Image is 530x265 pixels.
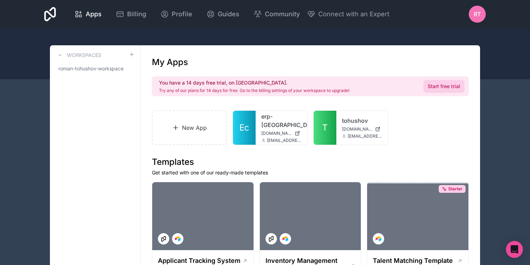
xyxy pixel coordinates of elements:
[175,236,181,242] img: Airtable Logo
[307,9,389,19] button: Connect with an Expert
[348,133,382,139] span: [EMAIL_ADDRESS][DOMAIN_NAME]
[152,169,469,176] p: Get started with one of our ready-made templates
[69,6,107,22] a: Apps
[265,9,300,19] span: Community
[322,122,328,133] span: T
[152,156,469,168] h1: Templates
[152,57,188,68] h1: My Apps
[159,88,349,93] p: Try any of our plans for 14 days for free. Go to the billing settings of your workspace to upgrade!
[474,10,481,18] span: RT
[155,6,198,22] a: Profile
[218,9,239,19] span: Guides
[159,79,349,86] h2: You have a 14 days free trial, on [GEOGRAPHIC_DATA].
[506,241,523,258] div: Open Intercom Messenger
[56,51,101,59] a: Workspaces
[342,126,372,132] span: [DOMAIN_NAME]
[283,236,288,242] img: Airtable Logo
[261,112,302,129] a: erp-[GEOGRAPHIC_DATA]
[56,62,135,75] a: roman-tohushov-workspace
[172,9,192,19] span: Profile
[261,131,302,136] a: [DOMAIN_NAME]
[318,9,389,19] span: Connect with an Expert
[342,116,382,125] a: tohushov
[233,111,256,145] a: Ec
[314,111,336,145] a: T
[267,138,302,143] span: [EMAIL_ADDRESS][DOMAIN_NAME]
[127,9,146,19] span: Billing
[423,80,465,93] a: Start free trial
[342,126,382,132] a: [DOMAIN_NAME]
[261,131,292,136] span: [DOMAIN_NAME]
[58,65,124,72] span: roman-tohushov-workspace
[110,6,152,22] a: Billing
[448,186,462,192] span: Starter
[152,110,227,145] a: New App
[86,9,102,19] span: Apps
[376,236,381,242] img: Airtable Logo
[248,6,306,22] a: Community
[201,6,245,22] a: Guides
[67,52,101,59] h3: Workspaces
[239,122,249,133] span: Ec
